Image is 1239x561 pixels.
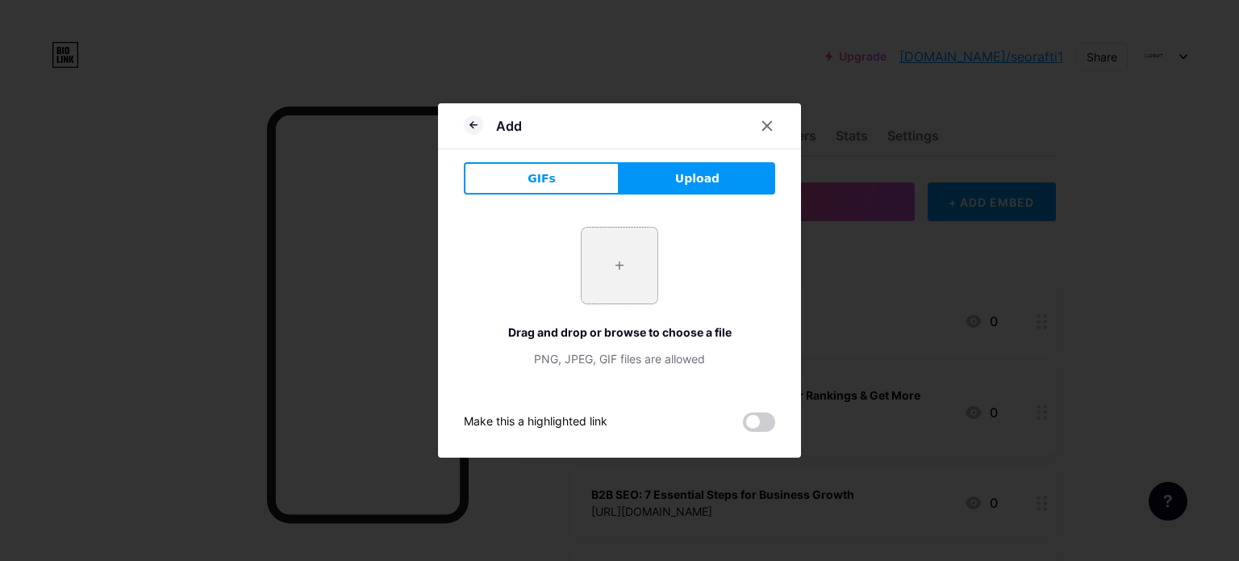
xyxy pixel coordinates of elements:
[528,170,556,187] span: GIFs
[464,350,775,367] div: PNG, JPEG, GIF files are allowed
[619,162,775,195] button: Upload
[464,412,607,432] div: Make this a highlighted link
[496,116,522,136] div: Add
[464,162,619,195] button: GIFs
[464,324,775,341] div: Drag and drop or browse to choose a file
[675,170,720,187] span: Upload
